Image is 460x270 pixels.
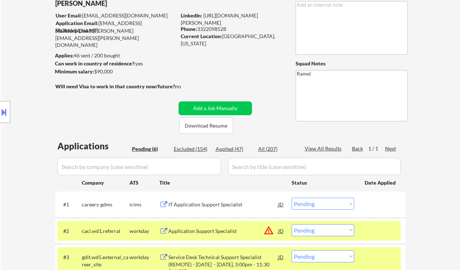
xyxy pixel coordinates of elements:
div: Applied (47) [216,145,252,153]
div: 1 / 1 [368,145,385,152]
div: JD [277,224,285,237]
div: #3 [63,254,76,261]
div: Squad Notes [296,60,408,67]
input: Search by company (case sensitive) [57,158,221,175]
div: Back [352,145,364,152]
div: #1 [63,201,76,208]
div: caci.wd1.referral [82,227,129,235]
div: workday [129,227,159,235]
div: #2 [63,227,76,235]
div: 3322098528 [181,25,284,33]
div: [PERSON_NAME][EMAIL_ADDRESS][PERSON_NAME][DOMAIN_NAME] [55,27,176,49]
div: Status [292,176,354,189]
div: [GEOGRAPHIC_DATA], [US_STATE] [181,33,284,47]
div: JD [277,198,285,211]
div: All (207) [258,145,295,153]
div: Pending (6) [132,145,168,153]
div: ATS [129,179,159,186]
div: IT Application Support Specialist [168,201,278,208]
strong: User Email: [56,12,82,19]
div: Date Applied [365,179,397,186]
div: no [175,83,196,90]
div: workday [129,254,159,261]
div: gdit.wd5.external_career_site [82,254,129,268]
strong: LinkedIn: [181,12,202,19]
div: Next [385,145,397,152]
div: JD [277,250,285,263]
div: Excluded (154) [174,145,210,153]
input: Search by title (case sensitive) [228,158,401,175]
div: Company [82,179,129,186]
strong: Mailslurp Email: [55,28,93,34]
div: View All Results [305,145,344,152]
strong: Application Email: [56,20,99,26]
strong: Current Location: [181,33,222,39]
strong: Phone: [181,26,197,32]
a: [URL][DOMAIN_NAME][PERSON_NAME] [181,12,258,26]
button: Download Resume [179,117,233,134]
div: icims [129,201,159,208]
div: careers-gdms [82,201,129,208]
div: Title [159,179,285,186]
button: Add a Job Manually [179,101,252,115]
button: warning_amber [264,225,274,235]
div: [EMAIL_ADDRESS][DOMAIN_NAME] [56,20,176,34]
div: [EMAIL_ADDRESS][DOMAIN_NAME] [56,12,176,19]
div: Application Support Specialist [168,227,278,235]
